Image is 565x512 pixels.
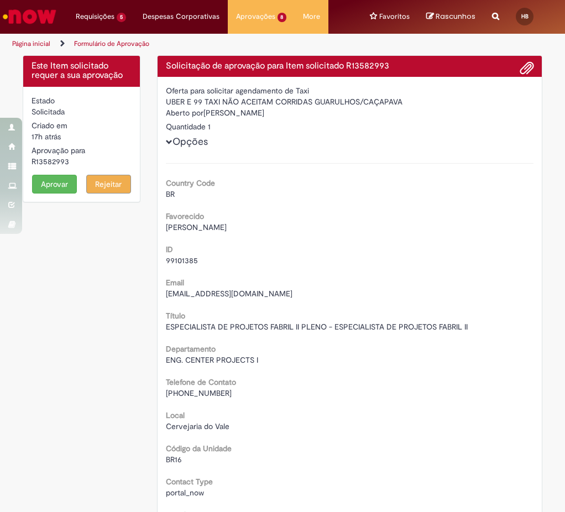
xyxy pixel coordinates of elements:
div: R13582993 [32,156,132,167]
span: [PERSON_NAME] [166,222,227,232]
span: Cervejaria do Vale [166,421,229,431]
span: Aprovações [236,11,275,22]
b: Contact Type [166,477,213,487]
span: [EMAIL_ADDRESS][DOMAIN_NAME] [166,289,292,299]
span: Requisições [76,11,114,22]
span: Favoritos [379,11,410,22]
div: 30/09/2025 16:50:10 [32,131,132,142]
img: ServiceNow [1,6,58,28]
span: ENG. CENTER PROJECTS I [166,355,258,365]
span: 5 [117,13,126,22]
label: Aberto por [166,107,203,118]
b: Country Code [166,178,215,188]
span: [PHONE_NUMBER] [166,388,232,398]
div: [PERSON_NAME] [166,107,534,121]
span: Rascunhos [436,11,475,22]
label: Aprovação para [32,145,85,156]
span: 8 [278,13,287,22]
span: BR [166,189,175,199]
span: BR16 [166,454,182,464]
div: Oferta para solicitar agendamento de Taxi [166,85,534,96]
b: Telefone de Contato [166,377,236,387]
a: Formulário de Aprovação [74,39,149,48]
b: Título [166,311,185,321]
a: Página inicial [12,39,50,48]
span: 17h atrás [32,132,61,142]
a: No momento, sua lista de rascunhos tem 0 Itens [426,11,475,22]
span: Despesas Corporativas [143,11,219,22]
span: More [303,11,320,22]
h4: Este Item solicitado requer a sua aprovação [32,61,132,81]
button: Rejeitar [86,175,131,194]
b: Favorecido [166,211,204,221]
b: Email [166,278,184,288]
span: HB [521,13,529,20]
b: Departamento [166,344,216,354]
span: 99101385 [166,255,198,265]
h4: Solicitação de aprovação para Item solicitado R13582993 [166,61,534,71]
span: portal_now [166,488,204,498]
b: Código da Unidade [166,443,232,453]
button: Aprovar [32,175,77,194]
div: UBER E 99 TAXI NÃO ACEITAM CORRIDAS GUARULHOS/CAÇAPAVA [166,96,534,107]
b: ID [166,244,173,254]
label: Estado [32,95,55,106]
div: Quantidade 1 [166,121,534,132]
b: Local [166,410,185,420]
span: ESPECIALISTA DE PROJETOS FABRIL II PLENO - ESPECIALISTA DE PROJETOS FABRIL II [166,322,468,332]
time: 30/09/2025 16:50:10 [32,132,61,142]
div: Solicitada [32,106,132,117]
ul: Trilhas de página [8,34,321,54]
label: Criado em [32,120,67,131]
